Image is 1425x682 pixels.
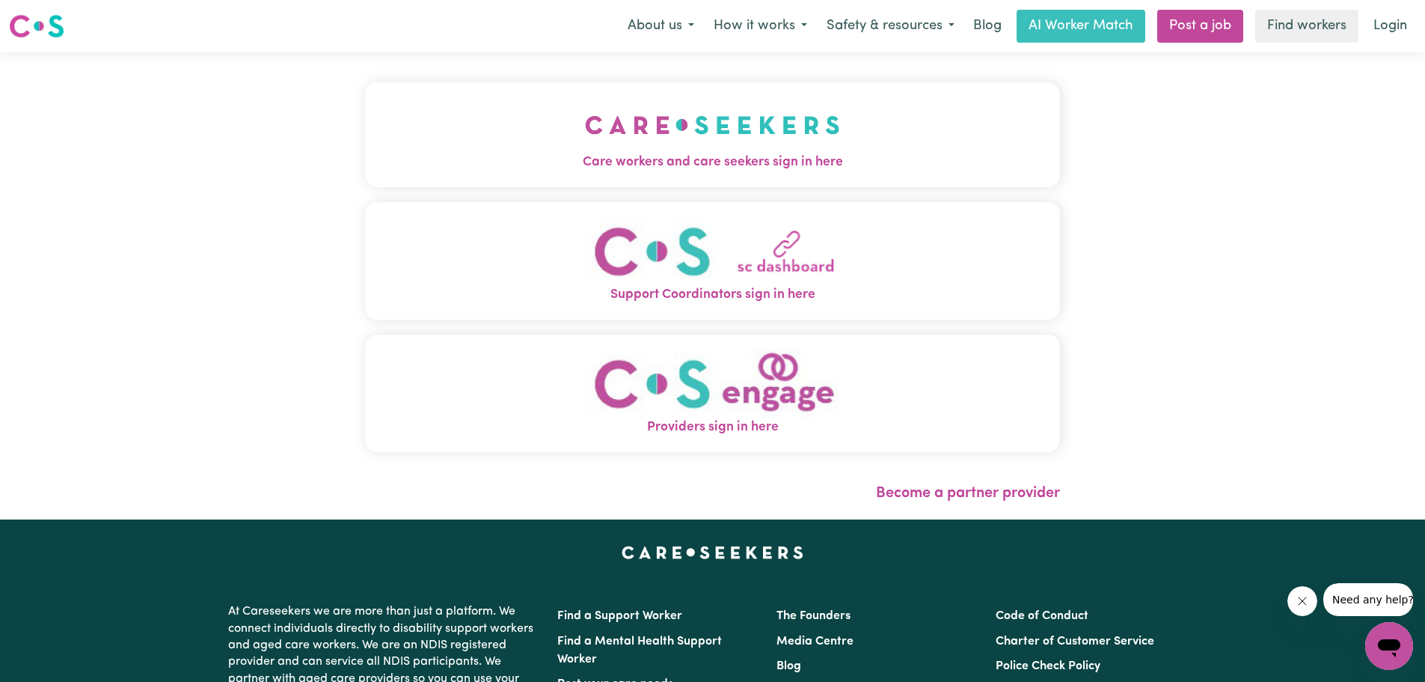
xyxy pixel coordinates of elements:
button: About us [618,10,704,42]
a: Blog [964,10,1011,43]
a: AI Worker Match [1017,10,1145,43]
a: Blog [776,660,801,672]
a: Become a partner provider [876,486,1060,501]
a: Police Check Policy [996,660,1100,672]
button: Safety & resources [817,10,964,42]
iframe: Message from company [1323,583,1413,616]
a: Find workers [1255,10,1358,43]
img: Careseekers logo [9,13,64,40]
button: Support Coordinators sign in here [365,202,1060,320]
a: Careseekers logo [9,9,64,43]
a: Find a Support Worker [557,610,682,622]
span: Need any help? [9,10,91,22]
a: The Founders [776,610,851,622]
a: Media Centre [776,636,854,648]
a: Login [1364,10,1416,43]
button: Care workers and care seekers sign in here [365,82,1060,187]
a: Careseekers home page [622,546,803,558]
a: Charter of Customer Service [996,636,1154,648]
span: Providers sign in here [365,418,1060,437]
iframe: Close message [1287,586,1317,616]
a: Find a Mental Health Support Worker [557,636,722,666]
a: Post a job [1157,10,1243,43]
span: Support Coordinators sign in here [365,285,1060,305]
button: How it works [704,10,817,42]
a: Code of Conduct [996,610,1088,622]
button: Providers sign in here [365,335,1060,452]
iframe: Button to launch messaging window [1365,622,1413,670]
span: Care workers and care seekers sign in here [365,153,1060,172]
